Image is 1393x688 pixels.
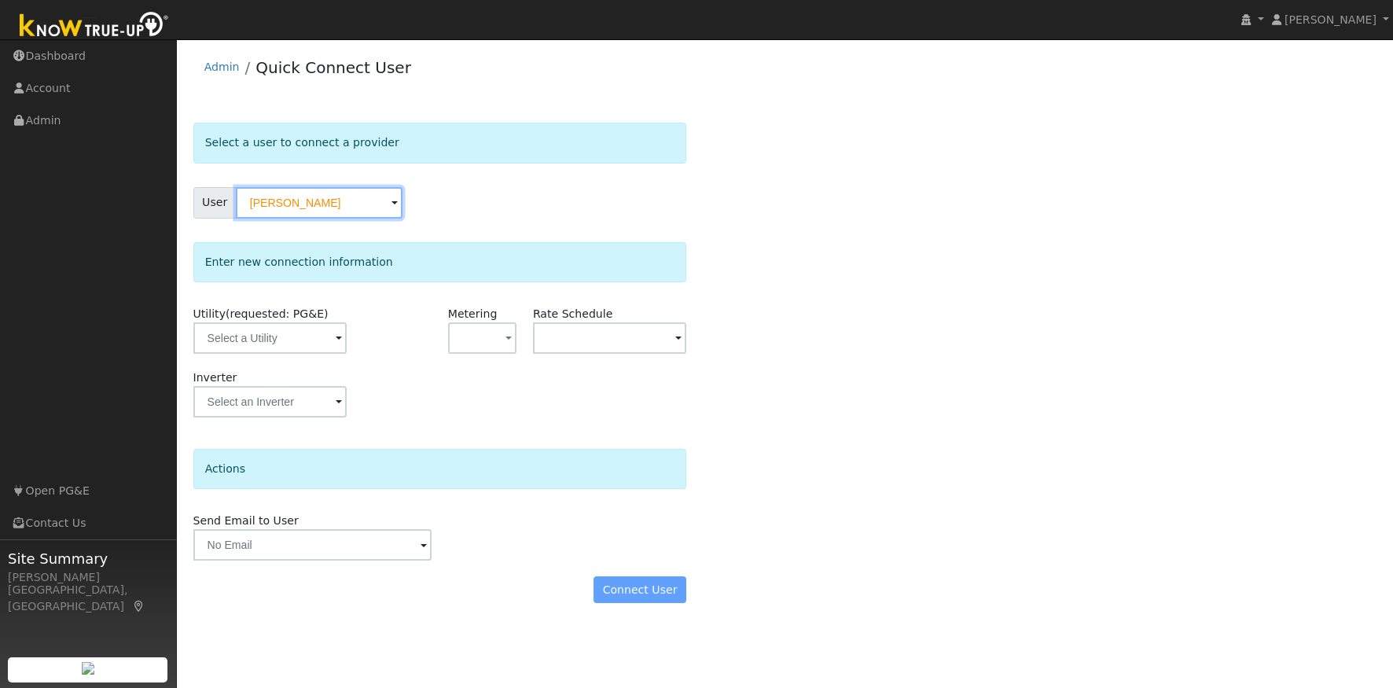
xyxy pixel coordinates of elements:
label: Utility [193,306,329,322]
div: Actions [193,449,686,489]
label: Inverter [193,370,237,386]
label: Metering [448,306,498,322]
a: Map [132,600,146,613]
input: Select a Utility [193,322,347,354]
div: [PERSON_NAME] [8,569,168,586]
span: Site Summary [8,548,168,569]
img: Know True-Up [12,9,177,44]
span: (requested: PG&E) [226,307,329,320]
input: No Email [193,529,432,561]
label: Rate Schedule [533,306,612,322]
input: Select a User [236,187,402,219]
span: [PERSON_NAME] [1285,13,1376,26]
div: [GEOGRAPHIC_DATA], [GEOGRAPHIC_DATA] [8,582,168,615]
input: Select an Inverter [193,386,347,418]
div: Enter new connection information [193,242,686,282]
a: Quick Connect User [255,58,411,77]
a: Admin [204,61,240,73]
img: retrieve [82,662,94,675]
div: Select a user to connect a provider [193,123,686,163]
span: User [193,187,237,219]
label: Send Email to User [193,513,299,529]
